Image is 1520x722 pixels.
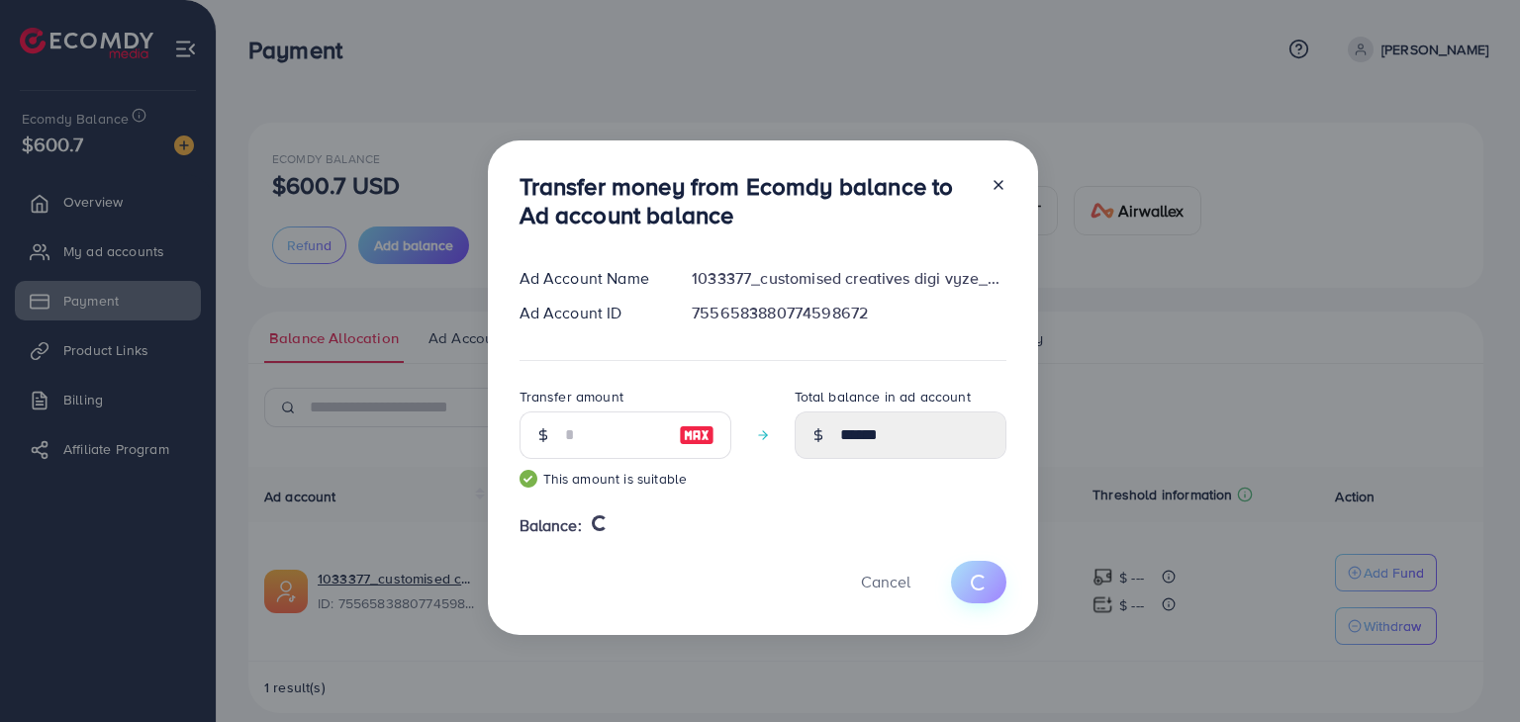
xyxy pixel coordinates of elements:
[520,172,975,229] h3: Transfer money from Ecomdy balance to Ad account balance
[795,387,971,406] label: Total balance in ad account
[520,469,731,489] small: This amount is suitable
[520,470,537,488] img: guide
[676,267,1021,290] div: 1033377_customised creatives digi vyze_1759404336162
[861,571,910,592] span: Cancel
[504,302,677,324] div: Ad Account ID
[676,302,1021,324] div: 7556583880774598672
[520,387,623,406] label: Transfer amount
[1436,633,1505,707] iframe: Chat
[679,423,714,447] img: image
[836,561,935,603] button: Cancel
[504,267,677,290] div: Ad Account Name
[520,514,582,537] span: Balance:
